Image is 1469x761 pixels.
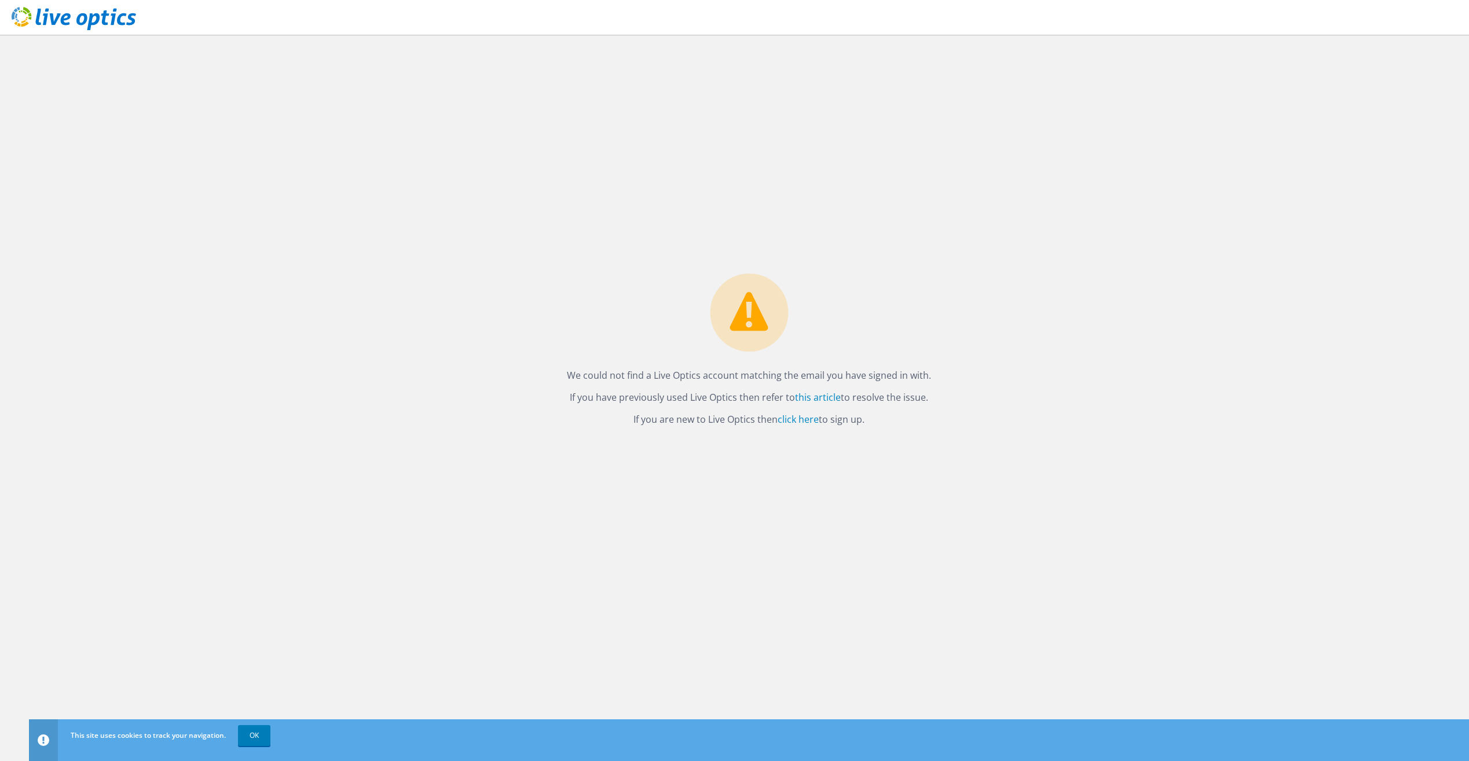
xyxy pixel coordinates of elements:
[567,367,931,383] p: We could not find a Live Optics account matching the email you have signed in with.
[71,730,226,740] span: This site uses cookies to track your navigation.
[238,725,270,746] a: OK
[778,413,819,426] a: click here
[795,391,841,404] a: this article
[567,389,931,405] p: If you have previously used Live Optics then refer to to resolve the issue.
[567,411,931,427] p: If you are new to Live Optics then to sign up.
